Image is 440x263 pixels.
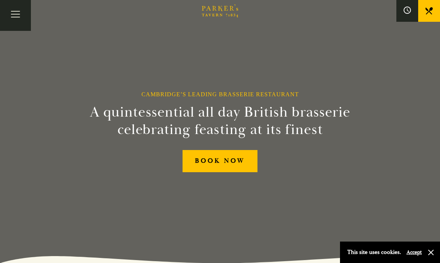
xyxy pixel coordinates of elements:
[183,150,257,172] a: BOOK NOW
[407,249,422,256] button: Accept
[347,247,401,258] p: This site uses cookies.
[141,91,299,98] h1: Cambridge’s Leading Brasserie Restaurant
[54,104,386,138] h2: A quintessential all day British brasserie celebrating feasting at its finest
[427,249,435,256] button: Close and accept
